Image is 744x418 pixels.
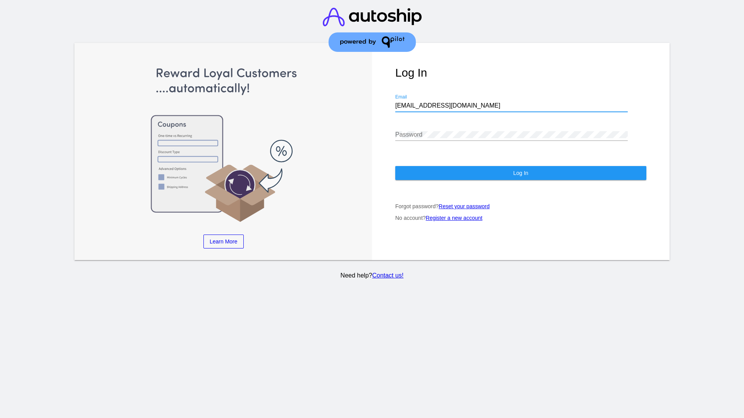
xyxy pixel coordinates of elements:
[395,215,646,221] p: No account?
[98,66,349,223] img: Apply Coupons Automatically to Scheduled Orders with QPilot
[513,170,528,176] span: Log In
[203,235,244,248] a: Learn More
[395,102,628,109] input: Email
[426,215,482,221] a: Register a new account
[395,166,646,180] button: Log In
[439,203,490,209] a: Reset your password
[210,238,238,245] span: Learn More
[372,272,403,279] a: Contact us!
[395,66,646,79] h1: Log In
[395,203,646,209] p: Forgot password?
[73,272,671,279] p: Need help?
